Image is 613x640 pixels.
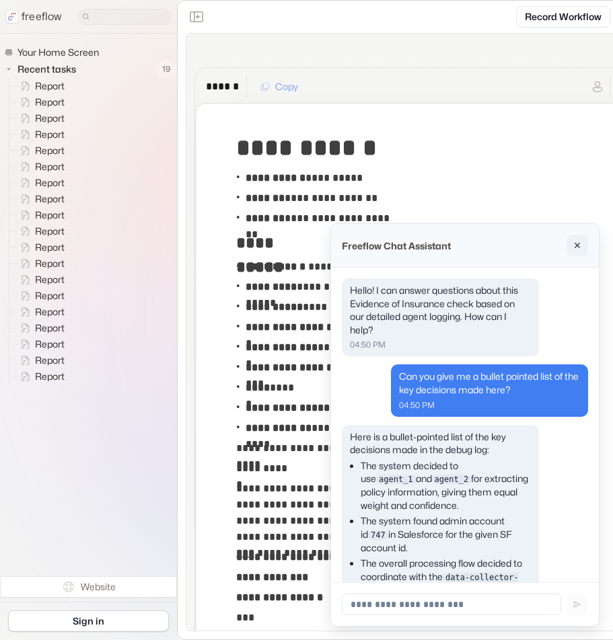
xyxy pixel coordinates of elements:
[9,126,70,143] a: Report
[22,9,62,25] p: freeflow
[399,399,580,411] p: 04:50 PM
[32,176,69,190] span: Report
[32,192,69,206] span: Report
[376,475,416,484] code: agent_1
[155,61,177,78] span: 19
[15,46,103,59] span: Your Home Screen
[32,160,69,173] span: Report
[15,63,80,76] span: Recent tasks
[9,255,70,272] a: Report
[399,370,579,395] span: Can you give me a bullet pointed list of the key decisions made here?
[567,594,588,615] button: Send message
[32,208,69,222] span: Report
[32,95,69,109] span: Report
[32,273,69,286] span: Report
[32,305,69,319] span: Report
[32,79,69,93] span: Report
[9,191,70,207] a: Report
[32,112,69,125] span: Report
[9,175,70,191] a: Report
[350,339,531,351] p: 04:50 PM
[9,143,70,159] a: Report
[361,459,531,512] li: The system decided to use and for extracting policy information, giving them equal weight and con...
[32,225,69,238] span: Report
[4,61,81,77] button: Recent tasks
[32,241,69,254] span: Report
[32,257,69,270] span: Report
[32,354,69,367] span: Report
[361,557,531,596] li: The overall processing flow decided to coordinate with the first to collect data.
[32,144,69,157] span: Report
[368,530,388,540] code: 747
[432,475,472,484] code: agent_2
[9,239,70,255] a: Report
[9,110,70,126] a: Report
[32,128,69,141] span: Report
[9,223,70,239] a: Report
[516,6,610,28] a: Record Workflow
[9,320,70,336] a: Report
[9,336,70,352] a: Report
[32,370,69,383] span: Report
[5,9,62,25] a: freeflow
[9,159,70,175] a: Report
[9,78,70,94] a: Report
[4,44,104,61] a: Your Home Screen
[361,514,531,554] li: The system found admin account id in Salesforce for the given SF account id.
[350,284,518,335] span: Hello! I can answer questions about this Evidence of Insurance check based on our detailed agent ...
[32,289,69,303] span: Report
[9,352,70,368] a: Report
[9,368,70,385] a: Report
[9,94,70,110] a: Report
[186,6,207,28] button: Close the sidebar
[9,288,70,304] a: Report
[32,337,69,351] span: Report
[342,239,451,253] p: Freeflow Chat Assistant
[9,304,70,320] a: Report
[350,431,506,456] span: Here is a bullet-pointed list of the key decisions made in the debug log:
[567,235,588,256] button: Close chat
[9,207,70,223] a: Report
[252,76,306,97] button: Copy
[9,272,70,288] a: Report
[32,321,69,335] span: Report
[8,610,169,632] a: Sign in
